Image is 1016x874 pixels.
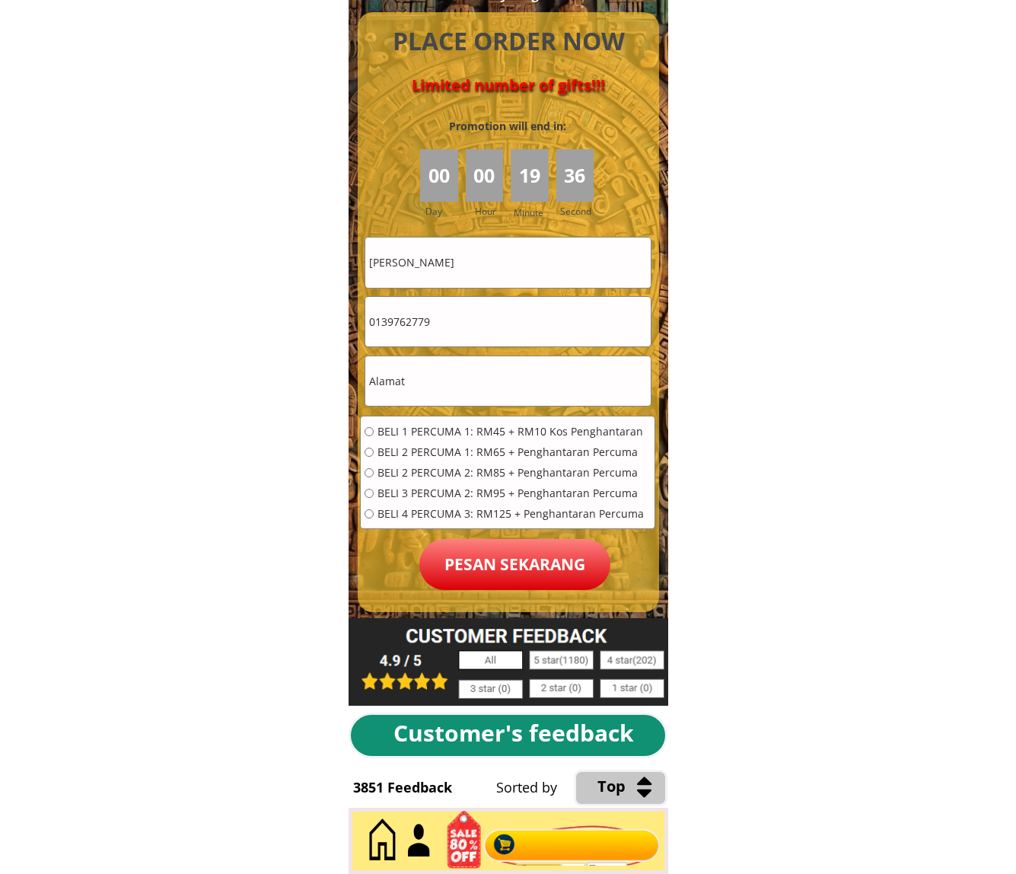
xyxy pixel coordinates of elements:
[375,24,642,59] h4: PLACE ORDER NOW
[475,204,507,218] h3: Hour
[377,509,644,519] span: BELI 4 PERCUMA 3: RM125 + Penghantaran Percuma
[377,447,644,458] span: BELI 2 PERCUMA 1: RM65 + Penghantaran Percuma
[377,467,644,478] span: BELI 2 PERCUMA 2: RM85 + Penghantaran Percuma
[377,426,644,437] span: BELI 1 PERCUMA 1: RM45 + RM10 Kos Penghantaran
[419,539,610,590] p: Pesan sekarang
[365,356,651,406] input: Alamat
[353,777,473,799] div: 3851 Feedback
[377,488,644,499] span: BELI 3 PERCUMA 2: RM95 + Penghantaran Percuma
[425,204,463,218] h3: Day
[375,76,642,94] h4: Limited number of gifts!!!
[365,297,651,346] input: Telefon
[496,777,853,799] div: Sorted by
[393,715,646,751] div: Customer's feedback
[365,238,651,287] input: Nama
[514,206,547,220] h3: Minute
[422,118,594,135] h3: Promotion will end in:
[597,774,734,799] div: Top
[560,204,597,218] h3: Second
